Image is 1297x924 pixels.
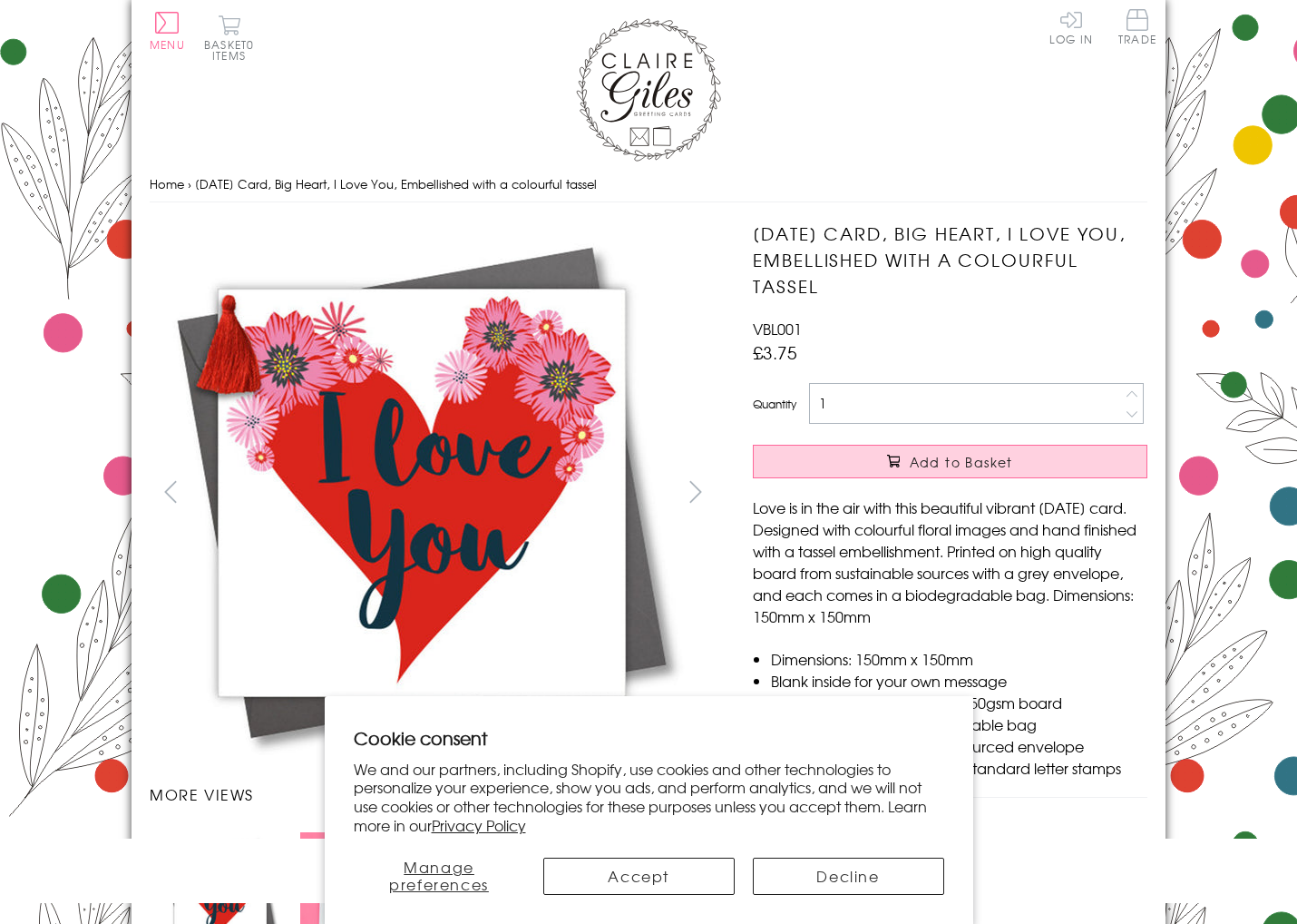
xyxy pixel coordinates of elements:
[389,856,489,895] span: Manage preferences
[1118,9,1156,48] a: Trade
[771,648,1147,670] li: Dimensions: 150mm x 150mm
[753,396,796,412] label: Quantity
[910,453,1013,471] span: Add to Basket
[150,221,694,765] img: Valentine's Day Card, Big Heart, I Love You, Embellished with a colourful tassel
[204,15,254,61] button: Basket0 items
[717,221,1261,765] img: Valentine's Day Card, Big Heart, I Love You, Embellished with a colourful tassel
[771,670,1147,692] li: Blank inside for your own message
[150,36,185,53] span: Menu
[753,339,797,365] span: £3.75
[212,36,254,64] span: 0 items
[771,692,1147,713] li: Printed in the U.K on quality 350gsm board
[150,12,185,50] button: Menu
[195,175,597,192] span: [DATE] Card, Big Heart, I Love You, Embellished with a colourful tassel
[543,858,735,895] button: Accept
[753,445,1147,478] button: Add to Basket
[150,175,184,192] a: Home
[576,18,721,162] img: Claire Giles Greetings Cards
[753,221,1147,299] h1: [DATE] Card, Big Heart, I Love You, Embellished with a colourful tassel
[1118,9,1156,44] span: Trade
[753,496,1147,627] p: Love is in the air with this beautiful vibrant [DATE] card. Designed with colourful floral images...
[188,175,191,192] span: ›
[150,166,1147,203] nav: breadcrumbs
[676,471,717,512] button: next
[753,318,802,339] span: VBL001
[150,471,190,512] button: prev
[354,725,944,751] h2: Cookie consent
[354,858,525,895] button: Manage preferences
[753,858,944,895] button: Decline
[354,760,944,835] p: We and our partners, including Shopify, use cookies and other technologies to personalize your ex...
[432,814,526,836] a: Privacy Policy
[1049,9,1093,44] a: Log In
[150,783,717,805] h3: More views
